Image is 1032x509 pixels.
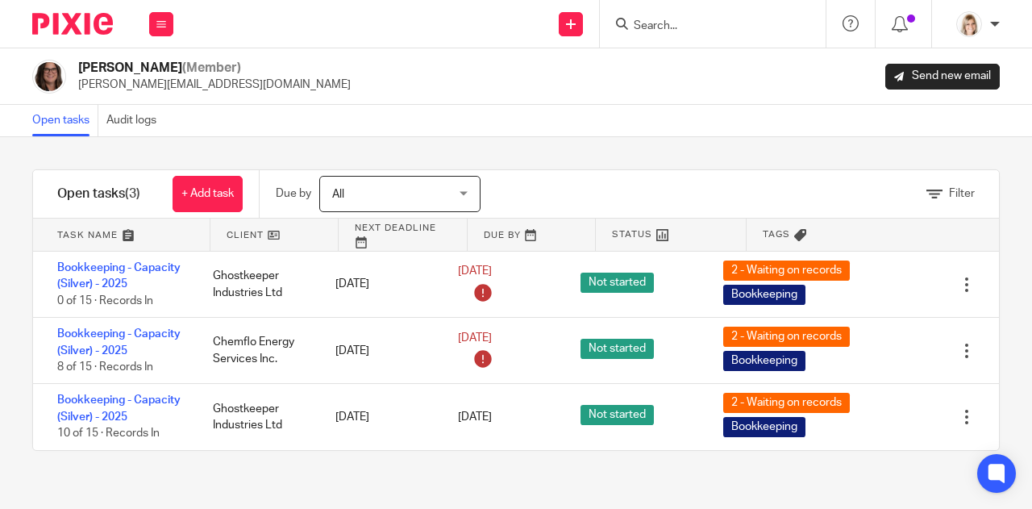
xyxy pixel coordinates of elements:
[106,105,164,136] a: Audit logs
[763,227,790,241] span: Tags
[723,285,805,305] span: Bookkeeping
[57,186,140,202] h1: Open tasks
[723,351,805,371] span: Bookkeeping
[173,176,243,212] a: + Add task
[332,189,344,200] span: All
[956,11,982,37] img: Tayler%20Headshot%20Compressed%20Resized%202.jpg
[57,328,181,356] a: Bookkeeping - Capacity (Silver) - 2025
[78,77,351,93] p: [PERSON_NAME][EMAIL_ADDRESS][DOMAIN_NAME]
[612,227,652,241] span: Status
[182,61,241,74] span: (Member)
[458,411,492,423] span: [DATE]
[319,335,442,367] div: [DATE]
[723,261,850,281] span: 2 - Waiting on records
[125,187,140,200] span: (3)
[458,332,492,344] span: [DATE]
[78,60,351,77] h2: [PERSON_NAME]
[319,268,442,300] div: [DATE]
[32,60,66,94] img: Doria%20-%20Small%20-%20Web%20and%20Social.jpg
[276,186,311,202] p: Due by
[32,13,113,35] img: Pixie
[723,417,805,437] span: Bookkeeping
[580,405,654,425] span: Not started
[580,339,654,359] span: Not started
[197,326,319,375] div: Chemflo Energy Services Inc.
[57,262,181,290] a: Bookkeeping - Capacity (Silver) - 2025
[57,361,153,373] span: 8 of 15 · Records In
[57,428,160,439] span: 10 of 15 · Records In
[319,401,442,433] div: [DATE]
[458,266,492,277] span: [DATE]
[57,295,153,307] span: 0 of 15 · Records In
[32,105,98,136] a: Open tasks
[57,394,181,422] a: Bookkeeping - Capacity (Silver) - 2025
[197,260,319,309] div: Ghostkeeper Industries Ltd
[885,64,1000,90] a: Send new email
[632,19,777,34] input: Search
[723,327,850,347] span: 2 - Waiting on records
[949,188,975,199] span: Filter
[723,393,850,413] span: 2 - Waiting on records
[580,273,654,293] span: Not started
[197,393,319,442] div: Ghostkeeper Industries Ltd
